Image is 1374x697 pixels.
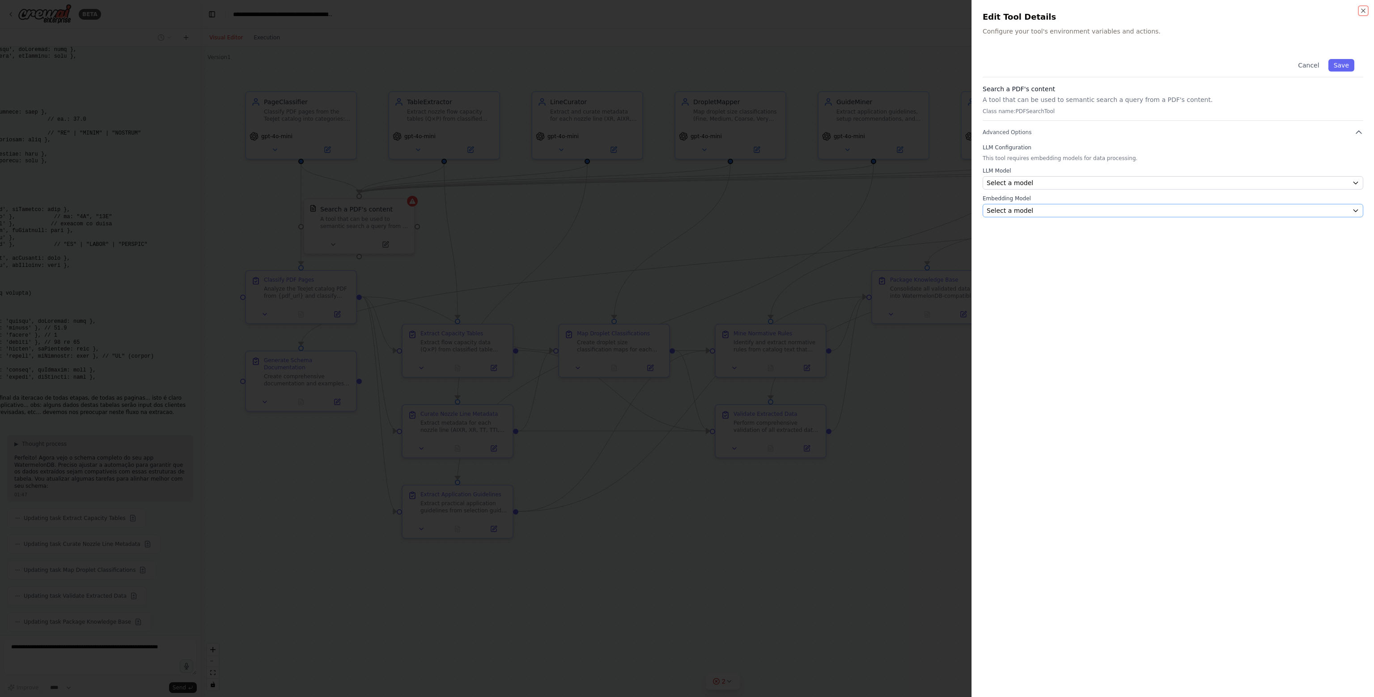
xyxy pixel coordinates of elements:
span: Advanced Options [983,129,1031,136]
label: LLM Configuration [983,144,1363,151]
span: Select a model [987,178,1033,187]
button: Select a model [983,204,1363,217]
h2: Edit Tool Details [983,11,1363,23]
p: Configure your tool's environment variables and actions. [983,27,1363,36]
label: Embedding Model [983,195,1363,202]
p: This tool requires embedding models for data processing. [983,155,1363,162]
button: Save [1328,59,1354,72]
p: Class name: PDFSearchTool [983,108,1363,115]
label: LLM Model [983,167,1363,174]
p: A tool that can be used to semantic search a query from a PDF's content. [983,95,1363,104]
span: Select a model [987,206,1033,215]
button: Advanced Options [983,128,1363,137]
button: Cancel [1293,59,1324,72]
button: Select a model [983,176,1363,190]
h3: Search a PDF's content [983,84,1363,93]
